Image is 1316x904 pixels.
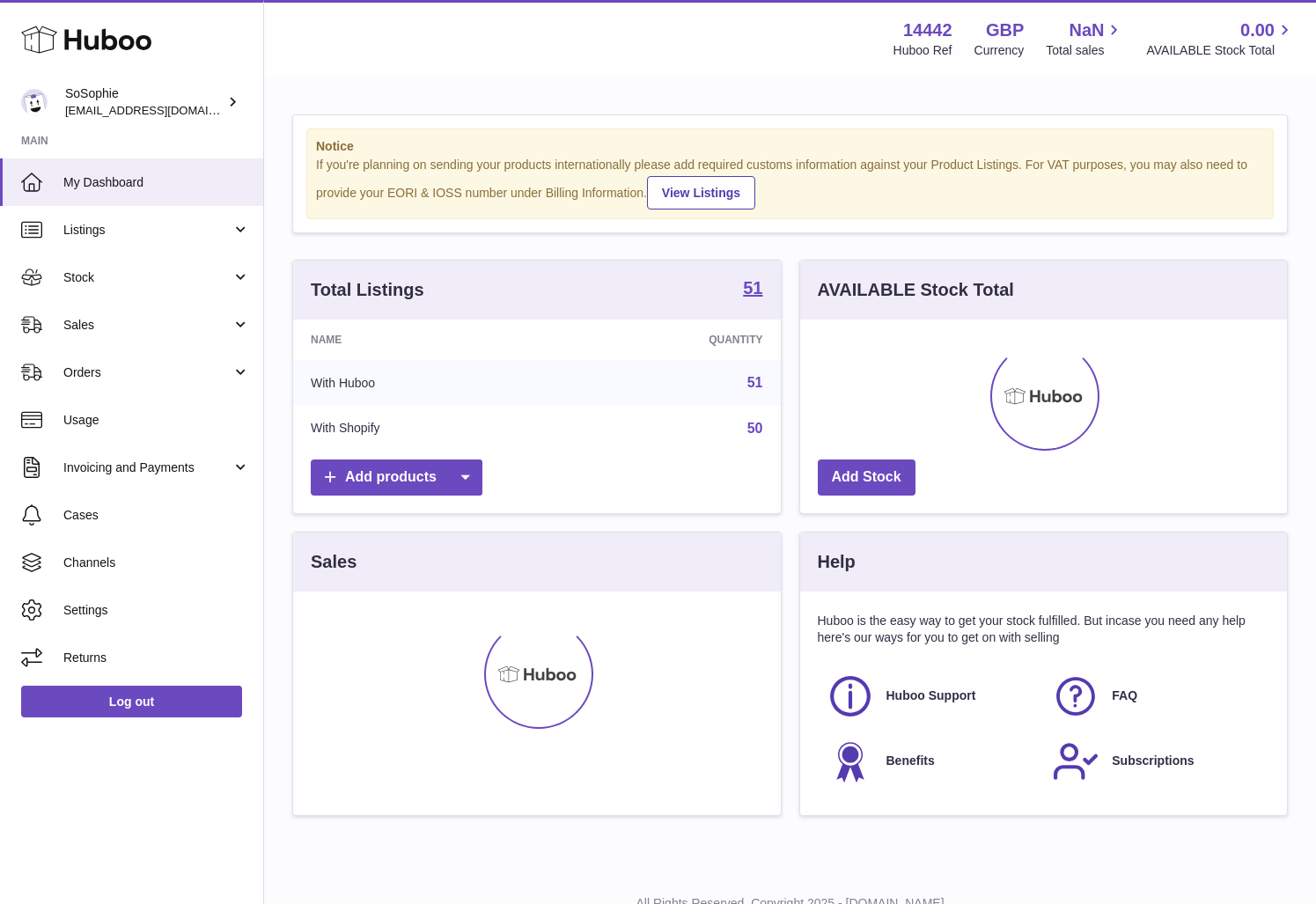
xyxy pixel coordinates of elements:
[647,176,755,209] a: View Listings
[63,412,250,429] span: Usage
[1146,18,1295,59] a: 0.00 AVAILABLE Stock Total
[311,459,482,496] a: Add products
[555,320,780,360] th: Quantity
[1112,753,1194,769] span: Subscriptions
[747,421,763,436] a: 50
[743,279,762,297] strong: 51
[316,157,1264,209] div: If you're planning on sending your products internationally please add required customs informati...
[65,103,259,117] span: [EMAIL_ADDRESS][DOMAIN_NAME]
[311,278,424,302] h3: Total Listings
[827,738,1035,785] a: Benefits
[316,138,1264,155] strong: Notice
[63,174,250,191] span: My Dashboard
[747,375,763,390] a: 51
[974,42,1025,59] div: Currency
[1240,18,1275,42] span: 0.00
[63,364,232,381] span: Orders
[293,320,555,360] th: Name
[63,507,250,524] span: Cases
[986,18,1024,42] strong: GBP
[65,85,224,119] div: SoSophie
[818,550,856,574] h3: Help
[21,686,242,717] a: Log out
[1052,672,1261,720] a: FAQ
[1146,42,1295,59] span: AVAILABLE Stock Total
[818,613,1270,646] p: Huboo is the easy way to get your stock fulfilled. But incase you need any help here's our ways f...
[827,672,1035,720] a: Huboo Support
[63,317,232,334] span: Sales
[63,602,250,619] span: Settings
[818,278,1014,302] h3: AVAILABLE Stock Total
[1046,42,1124,59] span: Total sales
[893,42,952,59] div: Huboo Ref
[743,279,762,300] a: 51
[293,406,555,452] td: With Shopify
[21,89,48,115] img: info@thebigclick.co.uk
[63,650,250,666] span: Returns
[63,459,232,476] span: Invoicing and Payments
[818,459,915,496] a: Add Stock
[1052,738,1261,785] a: Subscriptions
[886,753,935,769] span: Benefits
[886,687,976,704] span: Huboo Support
[311,550,357,574] h3: Sales
[903,18,952,42] strong: 14442
[1112,687,1137,704] span: FAQ
[1069,18,1104,42] span: NaN
[293,360,555,406] td: With Huboo
[63,222,232,239] span: Listings
[63,555,250,571] span: Channels
[63,269,232,286] span: Stock
[1046,18,1124,59] a: NaN Total sales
